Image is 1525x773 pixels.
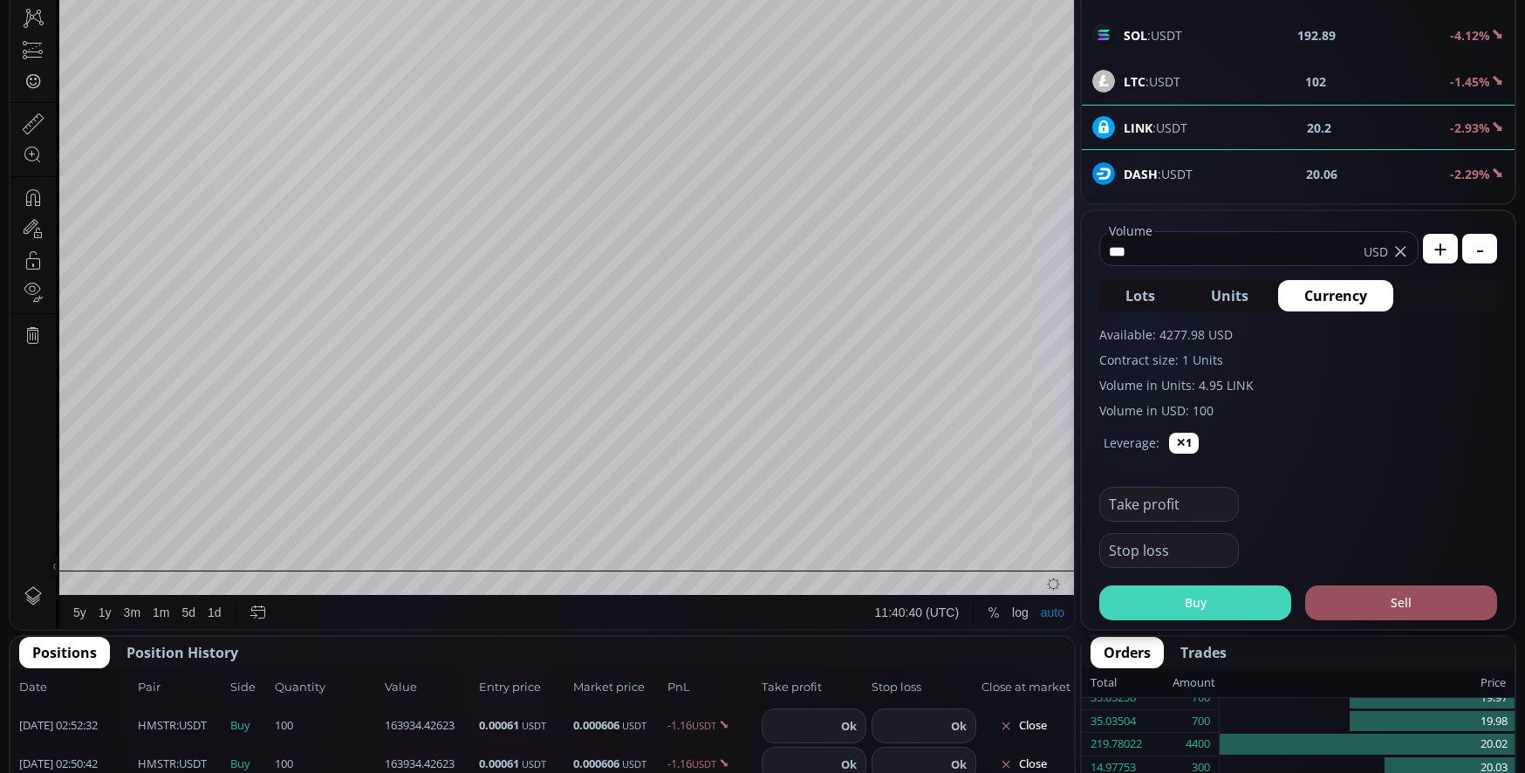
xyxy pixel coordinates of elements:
span: 100 [275,717,380,735]
b: HMSTR [138,756,176,771]
label: Available: 4277.98 USD [1099,325,1497,344]
b: HMSTR [138,717,176,733]
button: + [1423,234,1458,263]
b: 192.89 [1297,26,1336,44]
div: 20.02 [1220,733,1515,756]
label: Volume in Units: 4.95 LINK [1099,376,1497,394]
span: Trades [1180,642,1227,663]
span: :USDT [1124,165,1193,183]
span: Buy [230,756,270,773]
button: Sell [1305,585,1497,620]
small: USDT [522,719,546,732]
span: Take profit [762,679,866,696]
div: 219.78022 [1091,733,1142,756]
span: Market price [573,679,662,696]
div: Chainlink [116,40,184,56]
b: 102 [1305,72,1326,91]
span: Lots [1125,285,1155,306]
div: +0.08 (+0.40%) [396,43,475,56]
button: Ok [946,716,972,735]
div: 35.03504 [1091,710,1136,733]
label: Contract size: 1 Units [1099,351,1497,369]
small: USDT [622,719,646,732]
div: Amount [1173,672,1215,694]
div: Total [1091,672,1173,694]
span: Pair [138,679,225,696]
b: 0.00061 [479,756,519,771]
div: Market open [197,40,213,56]
span: Stop loss [872,679,976,696]
b: 20.06 [1306,165,1337,183]
button: Currency [1278,280,1393,311]
span: Units [1211,285,1248,306]
div: O [227,43,236,56]
div: Compare [235,10,285,24]
div: 20.22 [363,43,392,56]
div: 1D [88,40,116,56]
span: 100 [275,756,380,773]
b: -1.45% [1450,73,1490,90]
span: Entry price [479,679,568,696]
span: -1.16 [667,756,756,773]
button: Close [981,712,1065,740]
span: USD [1364,243,1388,261]
small: USDT [622,757,646,770]
div: Indicators [325,10,379,24]
b: -2.29% [1450,166,1490,182]
span: Currency [1304,285,1367,306]
div: 1.693M [101,63,139,76]
span: Orders [1104,642,1151,663]
small: USDT [522,757,546,770]
b: SOL [1124,27,1147,44]
div: 19.98 [1220,710,1515,734]
div: LINK [57,40,88,56]
button: Buy [1099,585,1291,620]
span: [DATE] 02:50:42 [19,756,133,773]
span: Quantity [275,679,380,696]
span: Close at market [981,679,1065,696]
div: C [353,43,362,56]
span: Buy [230,717,270,735]
small: USDT [692,757,716,770]
div: 4400 [1186,733,1210,756]
div:  [16,233,30,250]
button: Orders [1091,637,1164,668]
span: Date [19,679,133,696]
span: Position History [127,642,238,663]
span: :USDT [138,756,207,773]
span: 163934.42623 [385,717,474,735]
b: DASH [1124,166,1158,182]
label: Volume in USD: 100 [1099,401,1497,420]
div: Hide Drawings Toolbar [40,715,48,738]
div: 20.65 [279,43,308,56]
b: -4.12% [1450,27,1490,44]
div: 19.93 [320,43,349,56]
button: - [1462,234,1497,263]
b: 0.000606 [573,717,619,733]
div: D [148,10,157,24]
div: Volume [57,63,94,76]
b: 0.000606 [573,756,619,771]
span: Positions [32,642,97,663]
div: L [312,43,319,56]
span: -1.16 [667,717,756,735]
div: Price [1215,672,1506,694]
div: 20.15 [236,43,265,56]
span: Value [385,679,474,696]
div: H [270,43,279,56]
div: 700 [1192,710,1210,733]
label: Leverage: [1104,434,1159,452]
span: :USDT [1124,72,1180,91]
span: PnL [667,679,756,696]
div: 19.97 [1220,687,1515,710]
button: Position History [113,637,251,668]
span: :USDT [1124,26,1182,44]
b: LTC [1124,73,1145,90]
span: [DATE] 02:52:32 [19,717,133,735]
button: Lots [1099,280,1181,311]
button: Trades [1167,637,1240,668]
span: :USDT [138,717,207,735]
button: ✕1 [1169,433,1199,454]
small: USDT [692,719,716,732]
b: 0.00061 [479,717,519,733]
